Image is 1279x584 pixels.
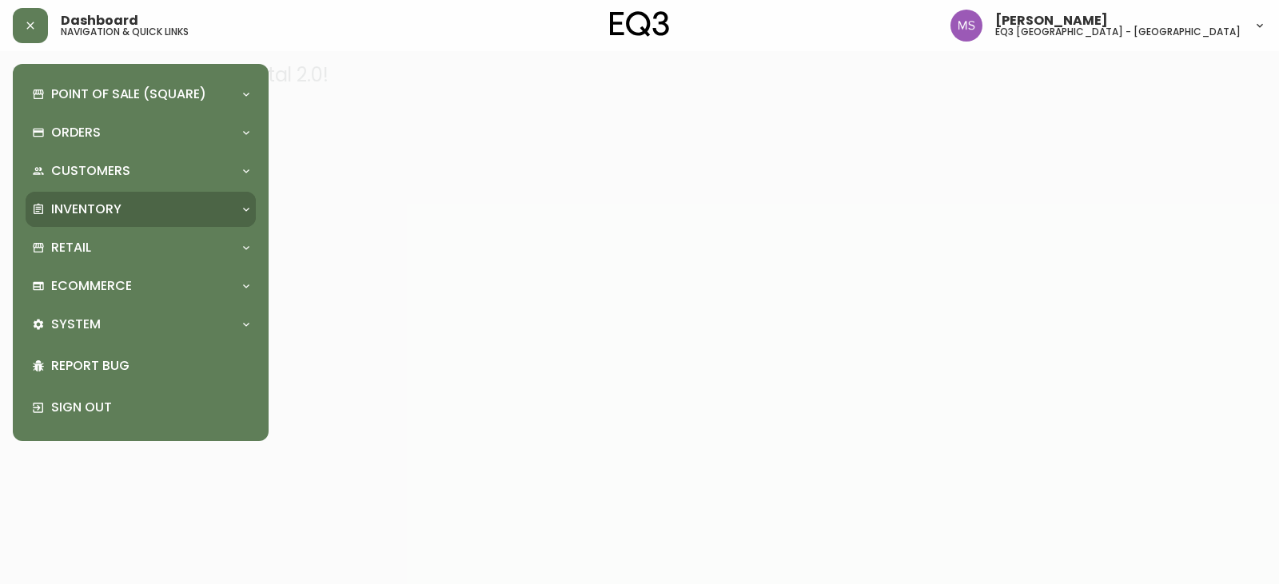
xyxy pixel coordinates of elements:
[51,316,101,333] p: System
[51,277,132,295] p: Ecommerce
[26,153,256,189] div: Customers
[61,14,138,27] span: Dashboard
[51,162,130,180] p: Customers
[610,11,669,37] img: logo
[26,115,256,150] div: Orders
[51,124,101,141] p: Orders
[26,77,256,112] div: Point of Sale (Square)
[995,27,1241,37] h5: eq3 [GEOGRAPHIC_DATA] - [GEOGRAPHIC_DATA]
[51,239,91,256] p: Retail
[26,268,256,304] div: Ecommerce
[26,387,256,428] div: Sign Out
[995,14,1108,27] span: [PERSON_NAME]
[61,27,189,37] h5: navigation & quick links
[51,85,206,103] p: Point of Sale (Square)
[26,345,256,387] div: Report Bug
[26,230,256,265] div: Retail
[950,10,982,42] img: 1b6e43211f6f3cc0b0729c9049b8e7af
[26,192,256,227] div: Inventory
[26,307,256,342] div: System
[51,201,122,218] p: Inventory
[51,399,249,416] p: Sign Out
[51,357,249,375] p: Report Bug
